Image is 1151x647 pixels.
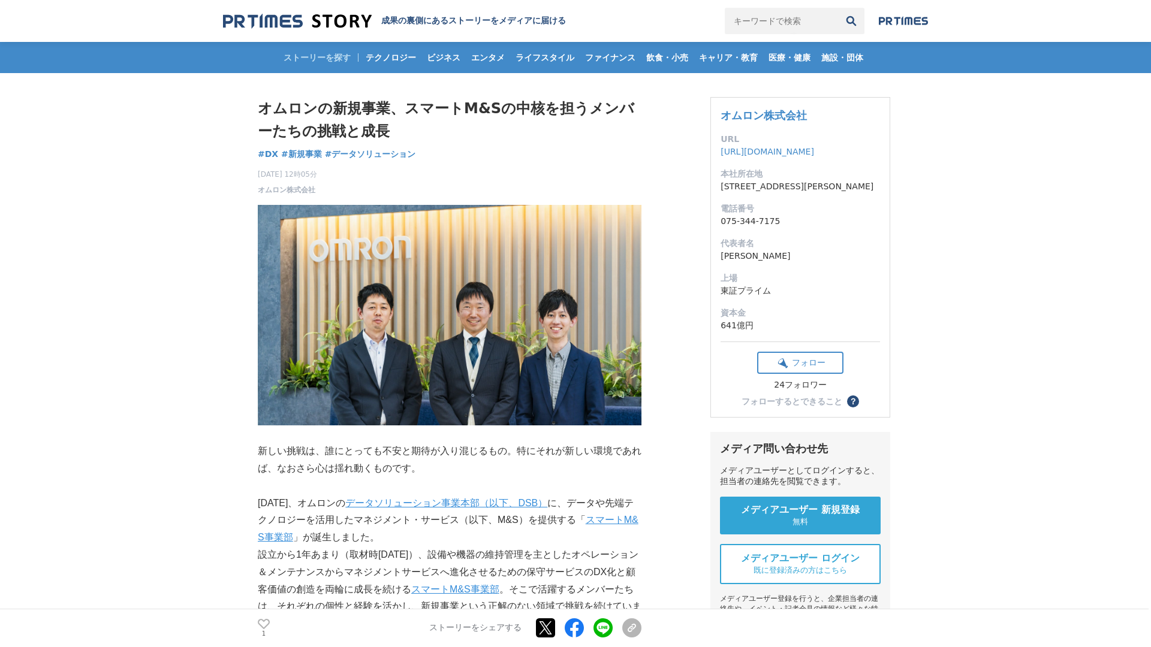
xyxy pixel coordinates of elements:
span: 飲食・小売 [641,52,693,63]
p: 1 [258,631,270,637]
button: フォロー [757,352,843,374]
span: ファイナンス [580,52,640,63]
a: [URL][DOMAIN_NAME] [721,147,814,156]
dd: 641億円 [721,319,880,332]
a: メディアユーザー 新規登録 無料 [720,497,881,534]
span: #DX [258,149,278,159]
p: 新しい挑戦は、誰にとっても不安と期待が入り混じるもの。特にそれが新しい環境であれば、なおさら心は揺れ動くものです。 [258,443,641,477]
img: prtimes [879,16,928,26]
dt: 資本金 [721,307,880,319]
dd: [STREET_ADDRESS][PERSON_NAME] [721,180,880,193]
input: キーワードで検索 [725,8,838,34]
span: ？ [849,397,857,406]
a: 医療・健康 [764,42,815,73]
dd: [PERSON_NAME] [721,250,880,262]
dd: 東証プライム [721,285,880,297]
a: オムロン株式会社 [721,109,807,122]
span: [DATE] 12時05分 [258,169,317,180]
div: メディアユーザーとしてログインすると、担当者の連絡先を閲覧できます。 [720,465,881,487]
h1: オムロンの新規事業、スマートM&Sの中核を担うメンバーたちの挑戦と成長 [258,97,641,143]
span: エンタメ [466,52,510,63]
img: thumbnail_7e8853a0-9adf-11f0-88c7-3b482c56cea5.jpg [258,205,641,426]
dd: 075-344-7175 [721,215,880,228]
span: メディアユーザー 新規登録 [741,504,860,516]
span: キャリア・教育 [694,52,763,63]
dt: 電話番号 [721,202,880,215]
a: スマートM&S事業部 [411,584,499,594]
span: 無料 [793,516,808,527]
a: ライフスタイル [511,42,579,73]
p: ストーリーをシェアする [429,623,522,634]
a: 成果の裏側にあるストーリーをメディアに届ける 成果の裏側にあるストーリーをメディアに届ける [223,13,566,29]
a: メディアユーザー ログイン 既に登録済みの方はこちら [720,544,881,584]
a: #データソリューション [325,148,416,161]
dt: URL [721,133,880,146]
a: データソリューション事業本部（以下、DSB） [345,498,547,508]
a: テクノロジー [361,42,421,73]
div: 24フォロワー [757,380,843,391]
a: エンタメ [466,42,510,73]
button: ？ [847,395,859,407]
dt: 代表者名 [721,237,880,250]
dt: 上場 [721,272,880,285]
span: テクノロジー [361,52,421,63]
a: 施設・団体 [816,42,868,73]
div: メディア問い合わせ先 [720,442,881,456]
a: #新規事業 [281,148,322,161]
a: ファイナンス [580,42,640,73]
a: ビジネス [422,42,465,73]
h2: 成果の裏側にあるストーリーをメディアに届ける [381,16,566,26]
a: スマートM&S事業部 [258,515,638,542]
span: 医療・健康 [764,52,815,63]
span: #データソリューション [325,149,416,159]
span: ライフスタイル [511,52,579,63]
a: キャリア・教育 [694,42,763,73]
span: #新規事業 [281,149,322,159]
p: [DATE]、オムロンの に、データや先端テクノロジーを活用したマネジメント・サービス（以下、M&S）を提供する「 」が誕生しました。 [258,495,641,546]
span: 既に登録済みの方はこちら [754,565,847,576]
a: オムロン株式会社 [258,185,315,195]
div: メディアユーザー登録を行うと、企業担当者の連絡先や、イベント・記者会見の情報など様々な特記情報を閲覧できます。 ※内容はストーリー・プレスリリースにより異なります。 [720,594,881,645]
span: ビジネス [422,52,465,63]
span: 施設・団体 [816,52,868,63]
div: フォローするとできること [742,397,842,406]
span: メディアユーザー ログイン [741,552,860,565]
dt: 本社所在地 [721,168,880,180]
a: 飲食・小売 [641,42,693,73]
button: 検索 [838,8,864,34]
a: #DX [258,148,278,161]
img: 成果の裏側にあるストーリーをメディアに届ける [223,13,372,29]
